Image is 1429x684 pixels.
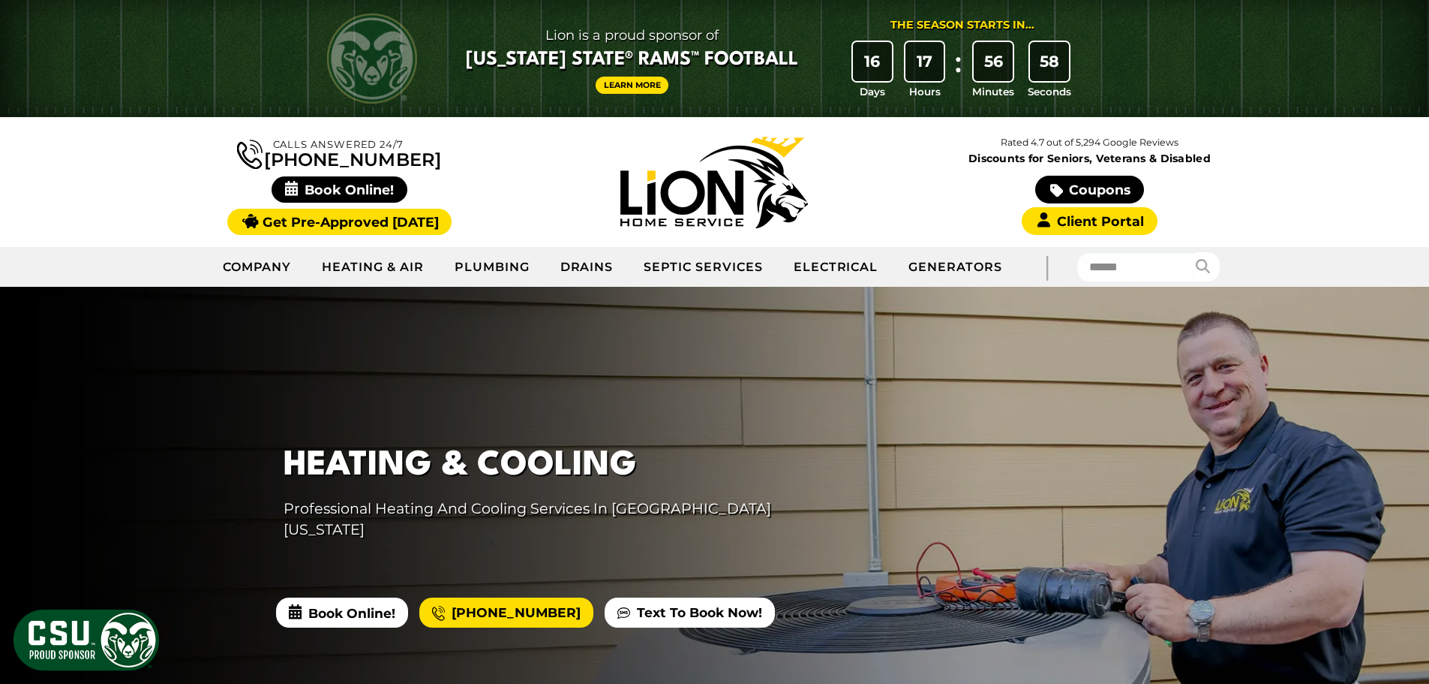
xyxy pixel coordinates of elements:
[272,176,407,203] span: Book Online!
[276,598,408,628] span: Book Online!
[545,249,629,286] a: Drains
[893,249,1017,286] a: Generators
[284,498,830,541] p: Professional Heating And Cooling Services In [GEOGRAPHIC_DATA][US_STATE]
[905,153,1274,164] span: Discounts for Seniors, Veterans & Disabled
[307,249,439,286] a: Heating & Air
[466,23,798,47] span: Lion is a proud sponsor of
[419,598,593,628] a: [PHONE_NUMBER]
[466,47,798,73] span: [US_STATE] State® Rams™ Football
[1030,42,1069,81] div: 58
[284,441,830,491] h1: Heating & Cooling
[596,77,669,94] a: Learn More
[1017,247,1077,287] div: |
[620,137,808,228] img: Lion Home Service
[950,42,965,100] div: :
[629,249,778,286] a: Septic Services
[853,42,892,81] div: 16
[208,249,308,286] a: Company
[905,42,944,81] div: 17
[11,607,161,673] img: CSU Sponsor Badge
[237,137,441,169] a: [PHONE_NUMBER]
[605,598,775,628] a: Text To Book Now!
[860,84,885,99] span: Days
[1022,207,1157,235] a: Client Portal
[779,249,894,286] a: Electrical
[1035,176,1143,203] a: Coupons
[327,14,417,104] img: CSU Rams logo
[972,84,1014,99] span: Minutes
[1028,84,1071,99] span: Seconds
[890,17,1034,34] div: The Season Starts in...
[902,134,1277,151] p: Rated 4.7 out of 5,294 Google Reviews
[227,209,452,235] a: Get Pre-Approved [DATE]
[974,42,1013,81] div: 56
[909,84,941,99] span: Hours
[440,249,545,286] a: Plumbing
